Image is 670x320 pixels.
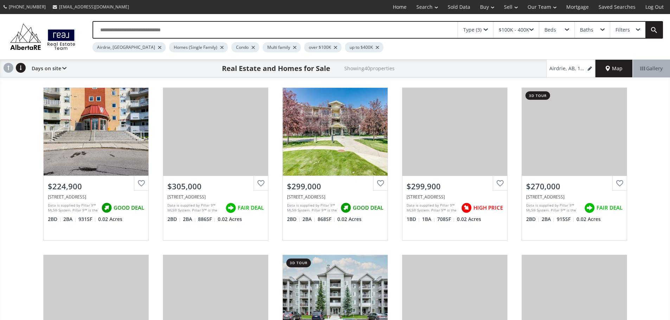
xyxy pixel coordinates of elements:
div: Data is supplied by Pillar 9™ MLS® System. Pillar 9™ is the owner of the copyright in its MLS® Sy... [407,203,458,213]
span: Gallery [640,65,663,72]
div: 700 Willowbrook Road NW #2312, Airdrie, AB T4B 0L5 [48,194,144,200]
a: 3d tour$270,000[STREET_ADDRESS]Data is supplied by Pillar 9™ MLS® System. Pillar 9™ is the owner ... [515,80,634,248]
h2: Showing 40 properties [344,66,395,71]
span: 886 SF [198,216,216,223]
div: Multi family [263,42,301,52]
span: 2 BA [183,216,196,223]
div: 4 Kingsland Close SE #2102, Airdrie, AB T4A 0J3 [287,194,383,200]
div: $299,900 [407,181,503,192]
div: Baths [580,27,593,32]
div: Homes (Single Family) [169,42,228,52]
div: up to $400K [345,42,383,52]
a: $299,000[STREET_ADDRESS]Data is supplied by Pillar 9™ MLS® System. Pillar 9™ is the owner of the ... [275,80,395,248]
img: Logo [7,22,78,52]
span: 0.02 Acres [98,216,122,223]
span: Map [606,65,623,72]
div: $305,000 [167,181,264,192]
span: [EMAIL_ADDRESS][DOMAIN_NAME] [59,4,129,10]
span: 2 BD [167,216,181,223]
span: 708 SF [437,216,455,223]
span: 915 SF [557,216,575,223]
span: Airdrie, AB, 100K - 400K [549,65,586,72]
span: [PHONE_NUMBER] [9,4,46,10]
span: FAIR DEAL [596,204,623,211]
div: over $100K [304,42,342,52]
img: rating icon [459,201,473,215]
div: Type (3) [463,27,481,32]
div: Filters [615,27,630,32]
div: Data is supplied by Pillar 9™ MLS® System. Pillar 9™ is the owner of the copyright in its MLS® Sy... [287,203,337,213]
div: 604 8 Street SW #4310, Airdrie, AB T4B 2W4 [526,194,623,200]
span: 2 BD [48,216,62,223]
img: rating icon [224,201,238,215]
span: 2 BD [526,216,540,223]
span: 931 SF [78,216,96,223]
a: $224,900[STREET_ADDRESS]Data is supplied by Pillar 9™ MLS® System. Pillar 9™ is the owner of the ... [36,80,156,248]
span: 2 BA [63,216,77,223]
div: $100K - 400K [499,27,529,32]
div: Map [595,60,633,77]
div: Days on site [28,60,66,77]
div: $270,000 [526,181,623,192]
span: 0.02 Acres [337,216,362,223]
img: rating icon [339,201,353,215]
div: $224,900 [48,181,144,192]
span: 1 BA [422,216,435,223]
div: Data is supplied by Pillar 9™ MLS® System. Pillar 9™ is the owner of the copyright in its MLS® Sy... [167,203,222,213]
img: rating icon [582,201,596,215]
a: [EMAIL_ADDRESS][DOMAIN_NAME] [49,0,133,13]
span: GOOD DEAL [114,204,144,211]
span: 2 BA [542,216,555,223]
span: 0.02 Acres [576,216,601,223]
div: Beds [544,27,556,32]
span: 1 BD [407,216,420,223]
div: Data is supplied by Pillar 9™ MLS® System. Pillar 9™ is the owner of the copyright in its MLS® Sy... [526,203,581,213]
span: GOOD DEAL [353,204,383,211]
span: 0.02 Acres [218,216,242,223]
span: 0.02 Acres [457,216,481,223]
span: 2 BD [287,216,301,223]
div: Gallery [633,60,670,77]
span: FAIR DEAL [238,204,264,211]
img: rating icon [100,201,114,215]
div: Airdrie, [GEOGRAPHIC_DATA] [92,42,166,52]
div: 403 Mackenzie Way SW #9113, Airdrie, AB T4B 3V7 [167,194,264,200]
div: Data is supplied by Pillar 9™ MLS® System. Pillar 9™ is the owner of the copyright in its MLS® Sy... [48,203,98,213]
span: HIGH PRICE [473,204,503,211]
a: $299,900[STREET_ADDRESS]Data is supplied by Pillar 9™ MLS® System. Pillar 9™ is the owner of the ... [395,80,515,248]
span: 868 SF [318,216,336,223]
span: 2 BA [302,216,316,223]
a: $305,000[STREET_ADDRESS]Data is supplied by Pillar 9™ MLS® System. Pillar 9™ is the owner of the ... [156,80,275,248]
div: 10 Market Boulevard SE #1111, Airdrie, AB T4A 0W8 [407,194,503,200]
h1: Real Estate and Homes for Sale [222,64,330,73]
a: Airdrie, AB, 100K - 400K [546,60,595,77]
div: $299,000 [287,181,383,192]
div: Condo [231,42,259,52]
